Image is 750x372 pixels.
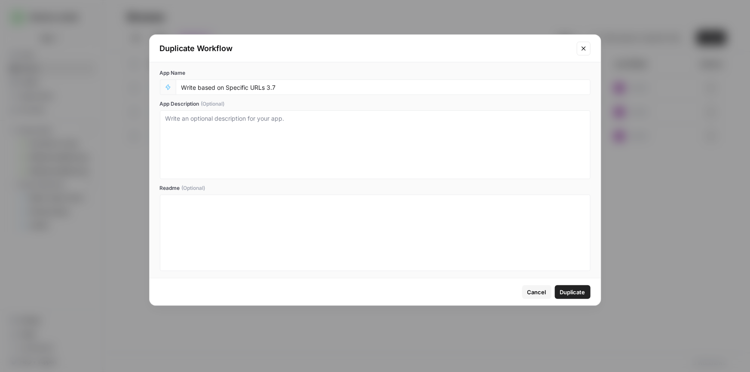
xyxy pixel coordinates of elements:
label: App Name [160,69,591,77]
button: Duplicate [555,285,591,299]
input: Untitled [181,83,585,91]
span: Cancel [527,288,546,296]
button: Cancel [522,285,551,299]
span: (Optional) [182,184,205,192]
div: Duplicate Workflow [160,43,572,55]
span: (Optional) [201,100,225,108]
button: Close modal [577,42,591,55]
label: Readme [160,184,591,192]
label: App Description [160,100,591,108]
span: Duplicate [560,288,585,296]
